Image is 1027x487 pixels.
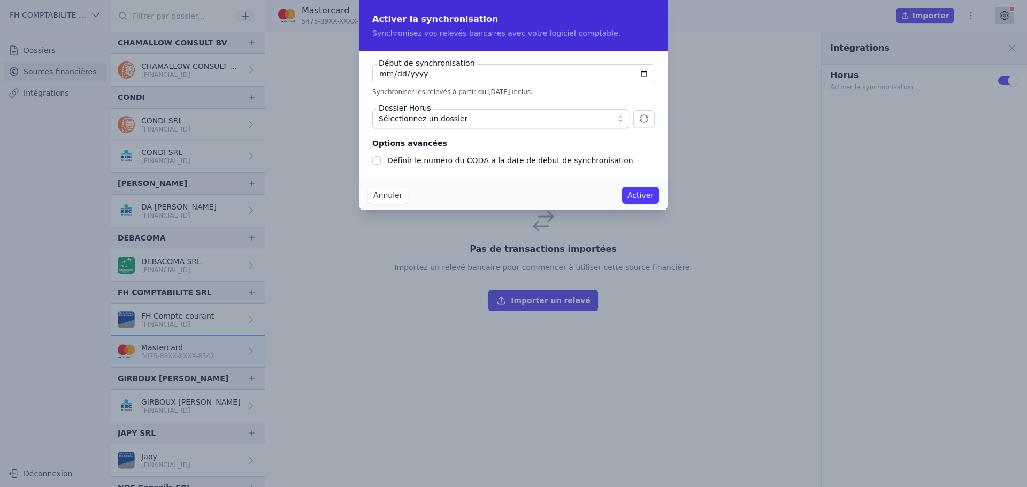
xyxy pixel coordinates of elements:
[372,109,629,128] button: Sélectionnez un dossier
[372,137,447,150] legend: Options avancées
[377,58,477,68] label: Début de synchronisation
[622,187,659,204] button: Activer
[368,187,408,204] button: Annuler
[372,13,655,26] h2: Activer la synchronisation
[379,112,467,125] span: Sélectionnez un dossier
[372,28,655,38] p: Synchronisez vos relevés bancaires avec votre logiciel comptable.
[377,103,433,113] label: Dossier Horus
[387,156,633,165] label: Définir le numéro du CODA à la date de début de synchronisation
[372,88,655,96] p: Synchroniser les relevés à partir du [DATE] inclus.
